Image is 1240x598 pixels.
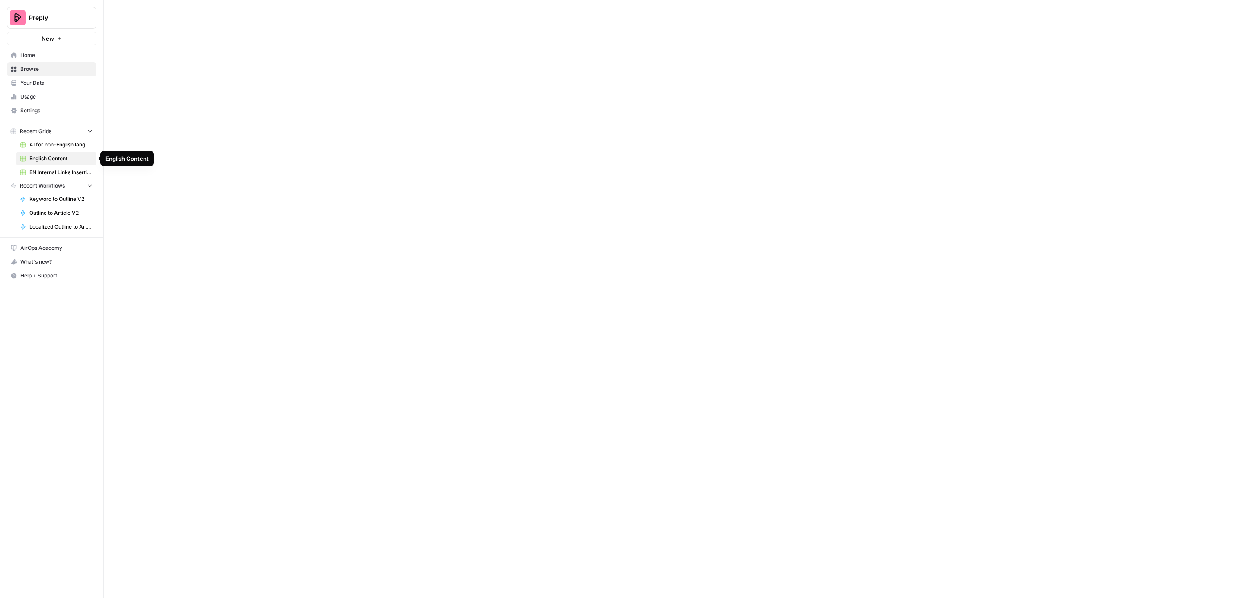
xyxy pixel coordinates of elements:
[29,209,93,217] span: Outline to Article V2
[20,51,93,59] span: Home
[7,62,96,76] a: Browse
[16,152,96,165] a: English Content
[7,90,96,104] a: Usage
[7,269,96,283] button: Help + Support
[29,169,93,176] span: EN Internal Links Insertion
[20,272,93,280] span: Help + Support
[10,10,26,25] img: Preply Logo
[7,32,96,45] button: New
[20,93,93,101] span: Usage
[7,179,96,192] button: Recent Workflows
[29,155,93,162] span: English Content
[7,104,96,118] a: Settings
[20,65,93,73] span: Browse
[7,48,96,62] a: Home
[20,107,93,115] span: Settings
[16,138,96,152] a: AI for non-English languages
[7,76,96,90] a: Your Data
[7,255,96,269] button: What's new?
[16,220,96,234] a: Localized Outline to Article
[7,241,96,255] a: AirOps Academy
[29,195,93,203] span: Keyword to Outline V2
[16,165,96,179] a: EN Internal Links Insertion
[20,182,65,190] span: Recent Workflows
[20,127,51,135] span: Recent Grids
[7,255,96,268] div: What's new?
[16,192,96,206] a: Keyword to Outline V2
[42,34,54,43] span: New
[20,79,93,87] span: Your Data
[29,141,93,149] span: AI for non-English languages
[16,206,96,220] a: Outline to Article V2
[7,125,96,138] button: Recent Grids
[29,223,93,231] span: Localized Outline to Article
[7,7,96,29] button: Workspace: Preply
[20,244,93,252] span: AirOps Academy
[29,13,81,22] span: Preply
